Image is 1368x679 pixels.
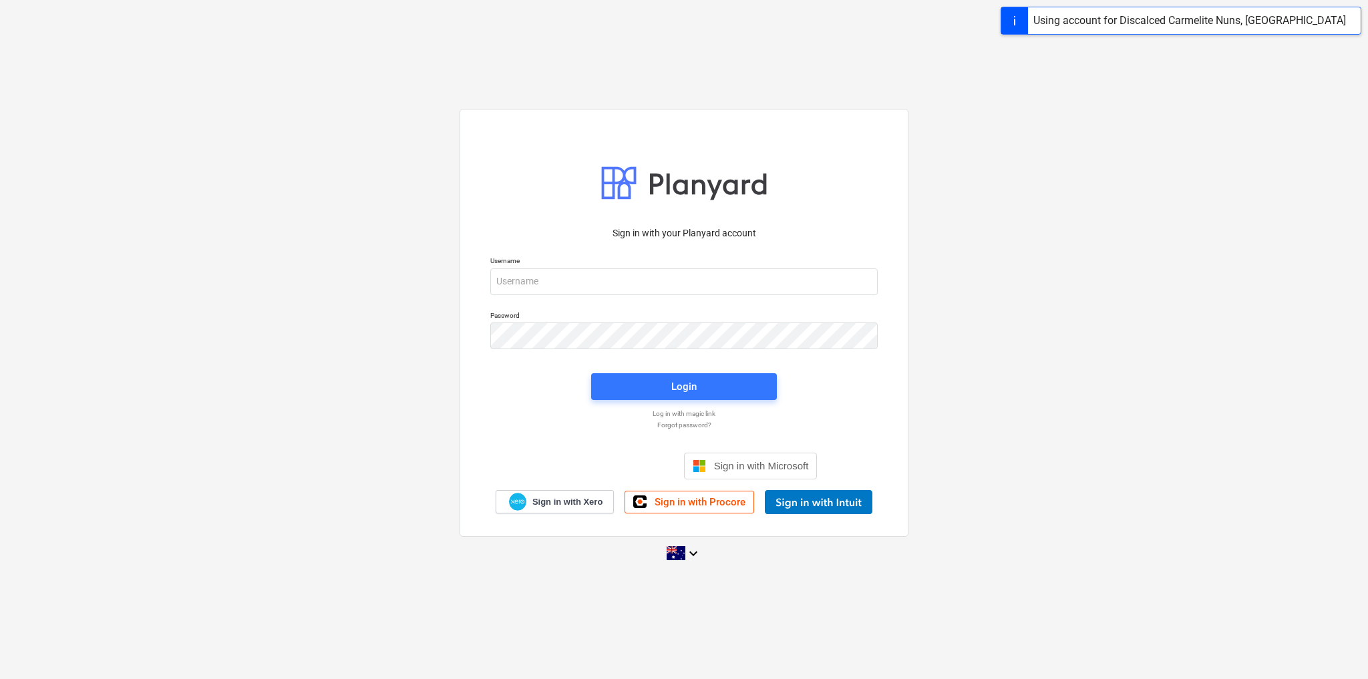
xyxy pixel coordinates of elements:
[532,496,603,508] span: Sign in with Xero
[496,490,615,513] a: Sign in with Xero
[714,460,809,471] span: Sign in with Microsoft
[490,268,878,295] input: Username
[484,421,884,429] a: Forgot password?
[1033,13,1346,29] div: Using account for Discalced Carmelite Nuns, [GEOGRAPHIC_DATA]
[490,256,878,268] p: Username
[655,496,745,508] span: Sign in with Procore
[685,545,701,561] i: keyboard_arrow_down
[671,378,697,395] div: Login
[509,493,526,511] img: Xero logo
[693,459,706,473] img: Microsoft logo
[490,311,878,322] p: Password
[625,491,754,513] a: Sign in with Procore
[484,409,884,418] a: Log in with magic link
[544,451,680,481] iframe: Sign in with Google Button
[591,373,777,400] button: Login
[490,226,878,240] p: Sign in with your Planyard account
